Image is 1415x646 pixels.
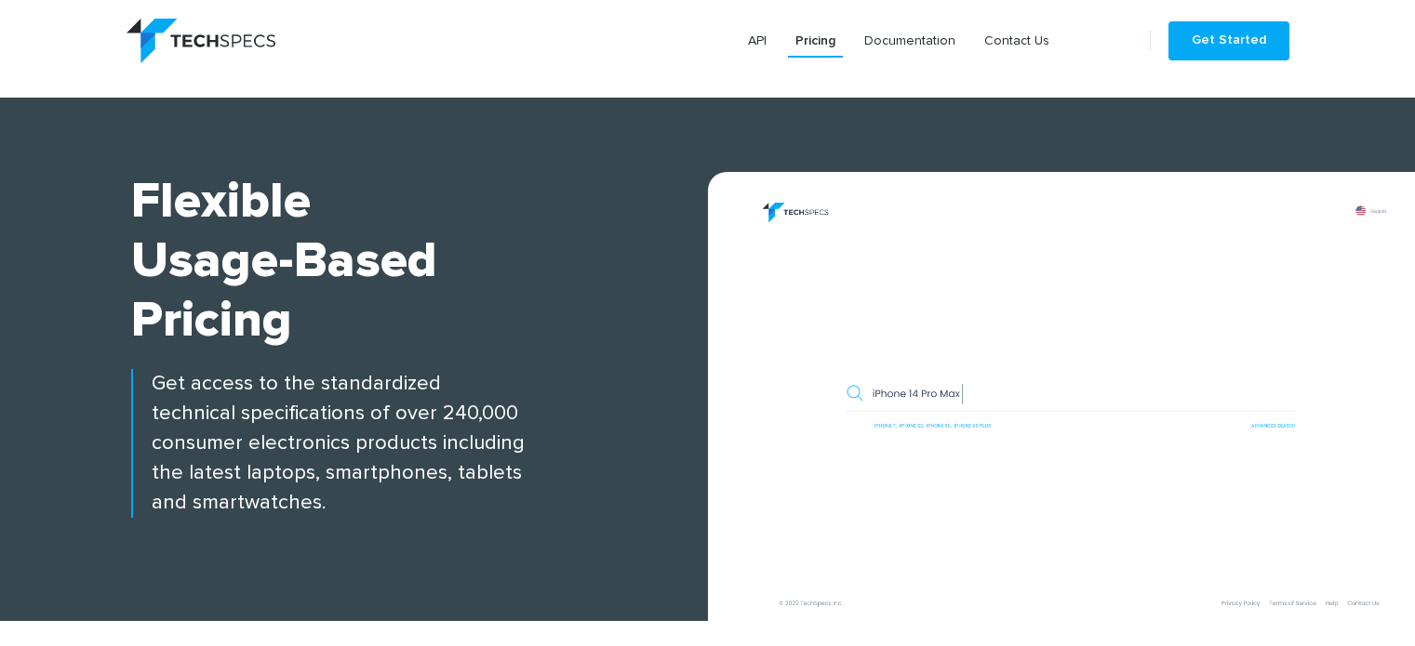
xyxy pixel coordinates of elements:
[127,19,275,63] img: logo
[741,24,774,58] a: API
[131,172,708,350] h1: Flexible Usage-based Pricing
[1168,21,1289,60] a: Get Started
[788,24,843,58] a: Pricing
[857,24,963,58] a: Documentation
[131,369,708,518] p: Get access to the standardized technical specifications of over 240,000 consumer electronics prod...
[977,24,1057,58] a: Contact Us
